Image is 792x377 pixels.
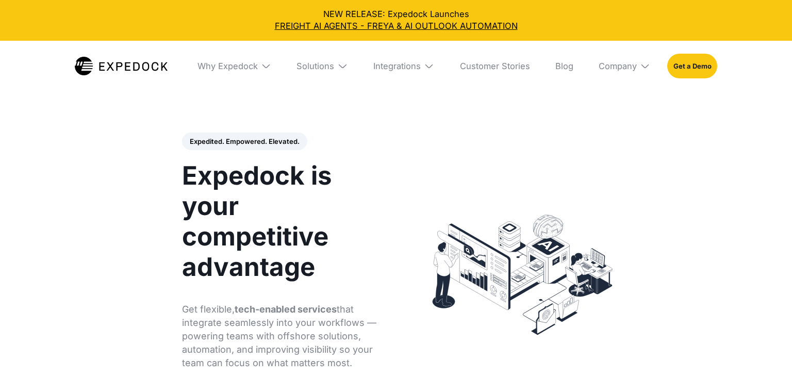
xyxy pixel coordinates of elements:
[8,8,783,32] div: NEW RELEASE: Expedock Launches
[740,327,792,377] iframe: Chat Widget
[599,61,637,72] div: Company
[288,41,356,91] div: Solutions
[182,160,386,282] h1: Expedock is your competitive advantage
[197,61,258,72] div: Why Expedock
[8,20,783,32] a: FREIGHT AI AGENTS - FREYA & AI OUTLOOK AUTOMATION
[451,41,538,91] a: Customer Stories
[296,61,334,72] div: Solutions
[590,41,659,91] div: Company
[667,54,717,78] a: Get a Demo
[235,304,337,315] strong: tech-enabled services
[182,303,386,370] p: Get flexible, that integrate seamlessly into your workflows — powering teams with offshore soluti...
[373,61,421,72] div: Integrations
[365,41,443,91] div: Integrations
[547,41,582,91] a: Blog
[189,41,279,91] div: Why Expedock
